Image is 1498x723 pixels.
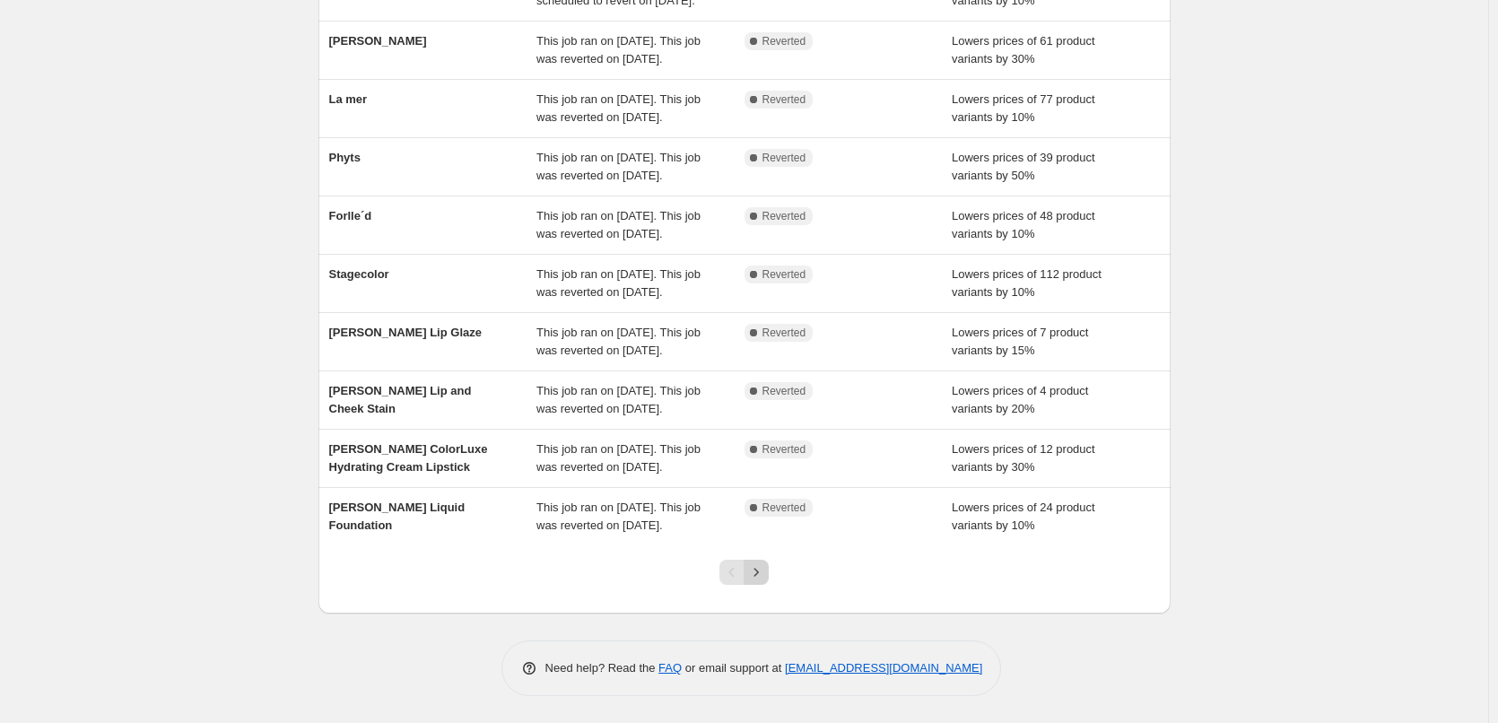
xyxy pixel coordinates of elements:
[762,151,806,165] span: Reverted
[952,384,1088,415] span: Lowers prices of 4 product variants by 20%
[545,661,659,675] span: Need help? Read the
[719,560,769,585] nav: Pagination
[329,326,482,339] span: [PERSON_NAME] Lip Glaze
[329,442,488,474] span: [PERSON_NAME] ColorLuxe Hydrating Cream Lipstick
[762,501,806,515] span: Reverted
[329,267,389,281] span: Stagecolor
[762,34,806,48] span: Reverted
[762,442,806,457] span: Reverted
[952,442,1095,474] span: Lowers prices of 12 product variants by 30%
[952,151,1095,182] span: Lowers prices of 39 product variants by 50%
[762,209,806,223] span: Reverted
[744,560,769,585] button: Next
[536,151,701,182] span: This job ran on [DATE]. This job was reverted on [DATE].
[952,326,1088,357] span: Lowers prices of 7 product variants by 15%
[329,92,368,106] span: La mer
[536,501,701,532] span: This job ran on [DATE]. This job was reverted on [DATE].
[329,151,361,164] span: Phyts
[329,209,372,222] span: Forlle´d
[536,267,701,299] span: This job ran on [DATE]. This job was reverted on [DATE].
[762,267,806,282] span: Reverted
[785,661,982,675] a: [EMAIL_ADDRESS][DOMAIN_NAME]
[952,267,1102,299] span: Lowers prices of 112 product variants by 10%
[658,661,682,675] a: FAQ
[762,384,806,398] span: Reverted
[952,501,1095,532] span: Lowers prices of 24 product variants by 10%
[536,442,701,474] span: This job ran on [DATE]. This job was reverted on [DATE].
[536,34,701,65] span: This job ran on [DATE]. This job was reverted on [DATE].
[536,326,701,357] span: This job ran on [DATE]. This job was reverted on [DATE].
[952,209,1095,240] span: Lowers prices of 48 product variants by 10%
[329,384,472,415] span: [PERSON_NAME] Lip and Cheek Stain
[952,92,1095,124] span: Lowers prices of 77 product variants by 10%
[329,501,466,532] span: [PERSON_NAME] Liquid Foundation
[329,34,427,48] span: [PERSON_NAME]
[682,661,785,675] span: or email support at
[762,326,806,340] span: Reverted
[952,34,1095,65] span: Lowers prices of 61 product variants by 30%
[536,92,701,124] span: This job ran on [DATE]. This job was reverted on [DATE].
[536,384,701,415] span: This job ran on [DATE]. This job was reverted on [DATE].
[762,92,806,107] span: Reverted
[536,209,701,240] span: This job ran on [DATE]. This job was reverted on [DATE].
